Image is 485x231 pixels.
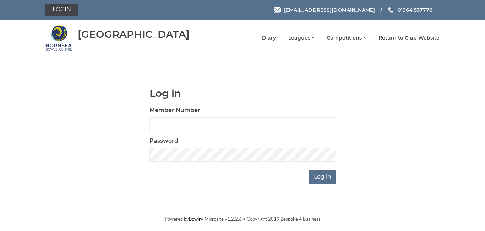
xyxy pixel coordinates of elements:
span: Powered by • Microsite v1.2.2.6 • Copyright 2019 Bespoke 4 Business [165,216,321,222]
a: Phone us 01964 537776 [387,6,432,14]
input: Log in [309,170,336,184]
a: Bowlr [189,216,201,222]
span: 01964 537776 [398,7,432,13]
a: Competitions [327,35,366,41]
a: Leagues [288,35,315,41]
img: Email [274,7,281,13]
label: Member Number [149,106,200,115]
div: [GEOGRAPHIC_DATA] [78,29,190,40]
label: Password [149,137,178,145]
img: Hornsea Bowls Centre [45,25,72,51]
a: Diary [262,35,276,41]
a: Login [45,4,78,16]
img: Phone us [388,7,393,13]
span: [EMAIL_ADDRESS][DOMAIN_NAME] [284,7,375,13]
a: Email [EMAIL_ADDRESS][DOMAIN_NAME] [274,6,375,14]
h1: Log in [149,88,336,99]
a: Return to Club Website [378,35,440,41]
